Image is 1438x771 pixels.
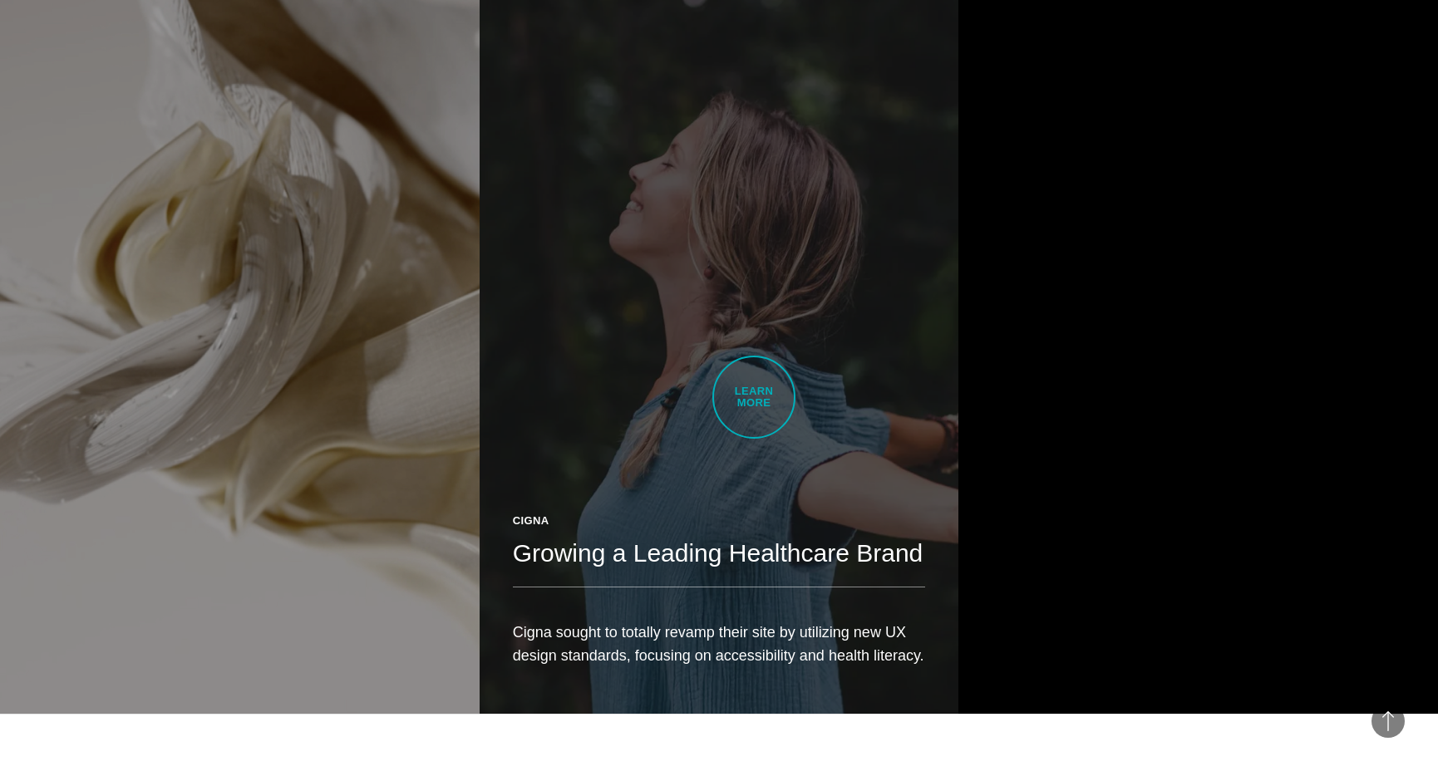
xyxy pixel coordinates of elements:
[513,621,926,667] p: Cigna sought to totally revamp their site by utilizing new UX design standards, focusing on acces...
[513,537,926,570] h2: Growing a Leading Healthcare Brand
[513,513,926,529] div: Cigna
[1372,705,1405,738] button: Back to Top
